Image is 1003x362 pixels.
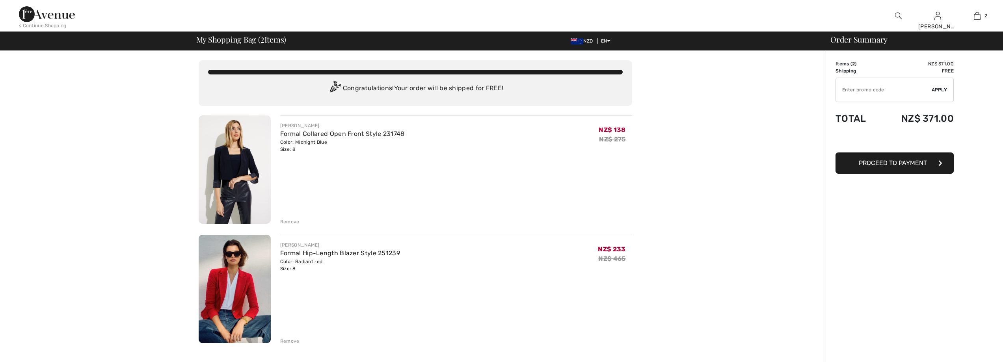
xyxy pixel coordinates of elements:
div: < Continue Shopping [19,22,67,29]
span: NZ$ 138 [599,126,625,134]
img: New Zealand Dollar [571,38,583,45]
span: Apply [932,86,947,93]
span: Proceed to Payment [859,159,927,167]
button: Proceed to Payment [836,152,954,174]
div: [PERSON_NAME] [280,122,405,129]
img: 1ère Avenue [19,6,75,22]
span: EN [601,38,611,44]
div: Color: Midnight Blue Size: 8 [280,139,405,153]
span: 2 [984,12,987,19]
img: Congratulation2.svg [327,81,343,97]
img: search the website [895,11,902,20]
div: Color: Radiant red Size: 8 [280,258,400,272]
input: Promo code [836,78,932,102]
div: [PERSON_NAME] [918,22,957,31]
img: Formal Hip-Length Blazer Style 251239 [199,235,271,343]
s: NZ$ 465 [598,255,625,262]
img: My Bag [974,11,981,20]
iframe: PayPal [836,132,954,150]
img: My Info [934,11,941,20]
div: [PERSON_NAME] [280,241,400,249]
div: Remove [280,218,300,225]
td: NZ$ 371.00 [879,105,954,132]
span: 2 [852,61,855,67]
td: NZ$ 371.00 [879,60,954,67]
td: Free [879,67,954,74]
span: 2 [261,33,264,44]
div: Remove [280,338,300,345]
div: Order Summary [821,35,998,43]
span: NZD [571,38,596,44]
span: NZ$ 233 [598,245,625,253]
a: Formal Hip-Length Blazer Style 251239 [280,249,400,257]
s: NZ$ 275 [599,136,625,143]
a: 2 [958,11,996,20]
td: Shipping [836,67,879,74]
a: Sign In [934,12,941,19]
span: My Shopping Bag ( Items) [196,35,287,43]
div: Congratulations! Your order will be shipped for FREE! [208,81,623,97]
td: Items ( ) [836,60,879,67]
img: Formal Collared Open Front Style 231748 [199,115,271,224]
td: Total [836,105,879,132]
a: Formal Collared Open Front Style 231748 [280,130,405,137]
